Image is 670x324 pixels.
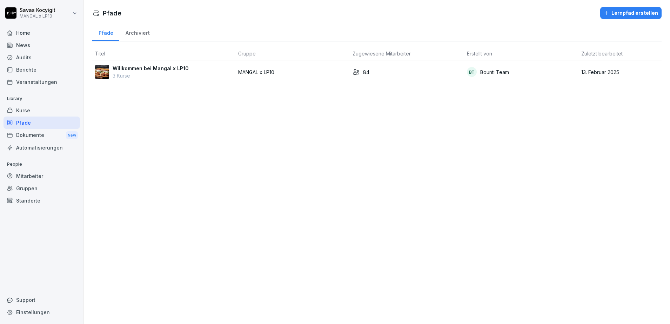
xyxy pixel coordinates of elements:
[4,170,80,182] a: Mitarbeiter
[4,194,80,207] a: Standorte
[4,76,80,88] a: Veranstaltungen
[467,67,477,77] div: BT
[95,51,105,57] span: Titel
[4,129,80,142] a: DokumenteNew
[4,27,80,39] a: Home
[581,68,659,76] p: 13. Februar 2025
[20,14,55,19] p: MANGAL x LP10
[95,65,109,79] img: hgf97z4s9c5ku9x7egefqalq.png
[103,8,121,18] h1: Pfade
[4,182,80,194] a: Gruppen
[581,51,623,57] span: Zuletzt bearbeitet
[467,51,492,57] span: Erstellt von
[363,68,369,76] p: 84
[600,7,662,19] button: Lernpfad erstellen
[604,9,658,17] div: Lernpfad erstellen
[353,51,411,57] span: Zugewiesene Mitarbeiter
[20,7,55,13] p: Savas Kocyigit
[113,65,189,72] p: Willkommen bei Mangal x LP10
[92,23,119,41] a: Pfade
[119,23,156,41] a: Archiviert
[4,159,80,170] p: People
[4,39,80,51] a: News
[238,68,347,76] p: MANGAL x LP10
[235,47,350,60] th: Gruppe
[66,131,78,139] div: New
[4,294,80,306] div: Support
[4,104,80,117] a: Kurse
[4,93,80,104] p: Library
[4,64,80,76] a: Berichte
[4,51,80,64] a: Audits
[4,141,80,154] a: Automatisierungen
[4,117,80,129] a: Pfade
[4,129,80,142] div: Dokumente
[480,68,509,76] p: Bounti Team
[113,72,189,79] p: 3 Kurse
[4,306,80,318] a: Einstellungen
